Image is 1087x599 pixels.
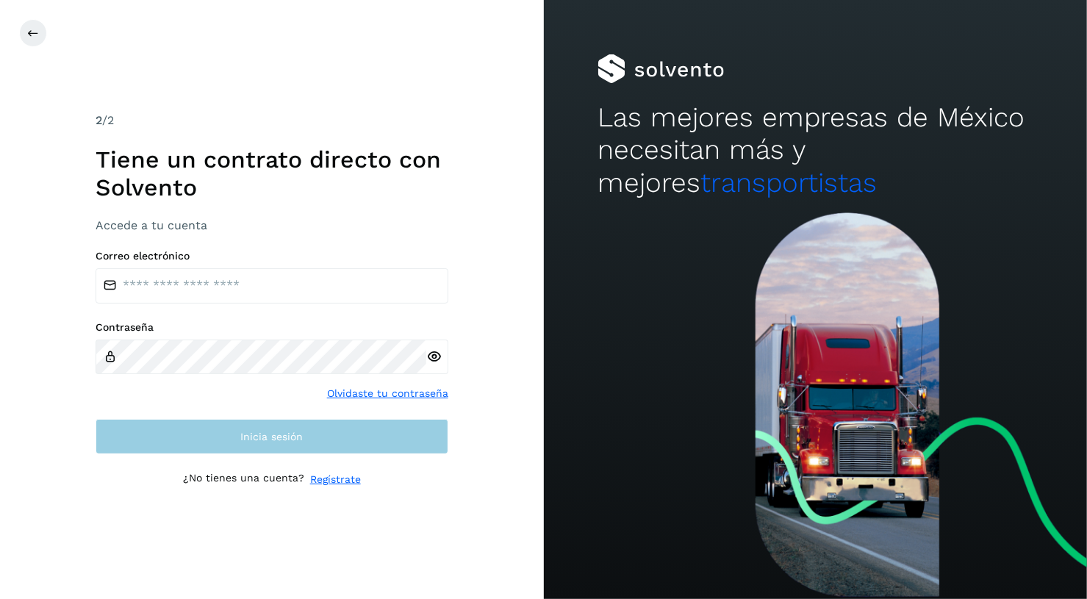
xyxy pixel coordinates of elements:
label: Contraseña [96,321,448,334]
span: 2 [96,113,102,127]
a: Olvidaste tu contraseña [327,386,448,401]
h2: Las mejores empresas de México necesitan más y mejores [598,101,1033,199]
span: Inicia sesión [240,431,303,442]
div: /2 [96,112,448,129]
label: Correo electrónico [96,250,448,262]
h1: Tiene un contrato directo con Solvento [96,146,448,202]
span: transportistas [700,167,877,198]
h3: Accede a tu cuenta [96,218,448,232]
a: Regístrate [310,472,361,487]
button: Inicia sesión [96,419,448,454]
p: ¿No tienes una cuenta? [183,472,304,487]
